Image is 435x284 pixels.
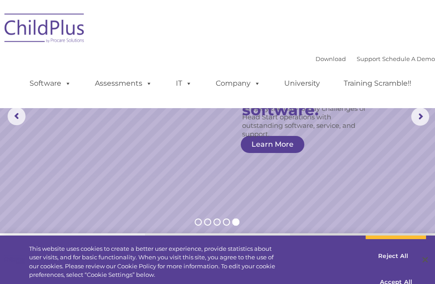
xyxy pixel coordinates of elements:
a: Support [357,55,380,62]
button: Close [415,250,435,270]
a: Learn More [241,136,304,153]
button: Reject All [365,247,421,266]
rs-layer: Simplify the day-to-day challenges of Head Start operations with outstanding software, service, a... [242,104,369,138]
a: Download [316,55,346,62]
a: Software [21,74,80,92]
div: This website uses cookies to create a better user experience, provide statistics about user visit... [29,245,284,280]
a: Schedule A Demo [382,55,435,62]
a: Assessments [86,74,161,92]
rs-layer: The ORIGINAL Head Start software. [242,70,378,118]
a: Training Scramble!! [335,74,420,92]
a: Company [207,74,269,92]
a: IT [167,74,201,92]
a: University [275,74,329,92]
font: | [316,55,435,62]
